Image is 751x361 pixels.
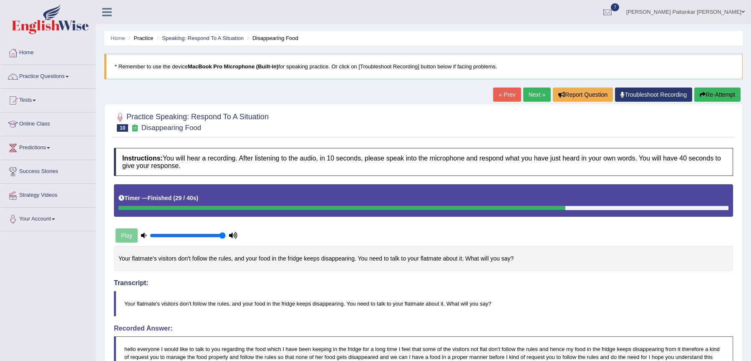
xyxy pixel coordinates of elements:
[175,195,197,201] b: 29 / 40s
[111,35,125,41] a: Home
[694,88,741,102] button: Re-Attempt
[0,89,96,110] a: Tests
[114,291,733,316] blockquote: Your flatmate's visitors don't follow the rules, and your food in the fridge keeps disappearing. ...
[162,35,244,41] a: Speaking: Respond To A Situation
[0,184,96,205] a: Strategy Videos
[0,208,96,228] a: Your Account
[611,3,619,11] span: 7
[126,34,153,42] li: Practice
[117,124,128,132] span: 10
[104,54,743,79] blockquote: * Remember to use the device for speaking practice. Or click on [Troubleshoot Recording] button b...
[118,195,198,201] h5: Timer —
[493,88,521,102] a: « Prev
[173,195,175,201] b: (
[114,246,733,271] div: Your flatmate's visitors don't follow the rules, and your food in the fridge keeps disappearing. ...
[114,148,733,176] h4: You will hear a recording. After listening to the audio, in 10 seconds, please speak into the mic...
[245,34,298,42] li: Disappearing Food
[0,113,96,133] a: Online Class
[0,65,96,86] a: Practice Questions
[0,136,96,157] a: Predictions
[148,195,172,201] b: Finished
[122,155,163,162] b: Instructions:
[0,160,96,181] a: Success Stories
[553,88,613,102] button: Report Question
[0,41,96,62] a: Home
[114,325,733,332] h4: Recorded Answer:
[523,88,551,102] a: Next »
[114,111,269,132] h2: Practice Speaking: Respond To A Situation
[188,63,278,70] b: MacBook Pro Microphone (Built-in)
[197,195,199,201] b: )
[130,124,139,132] small: Exam occurring question
[141,124,202,132] small: Disappearing Food
[615,88,692,102] a: Troubleshoot Recording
